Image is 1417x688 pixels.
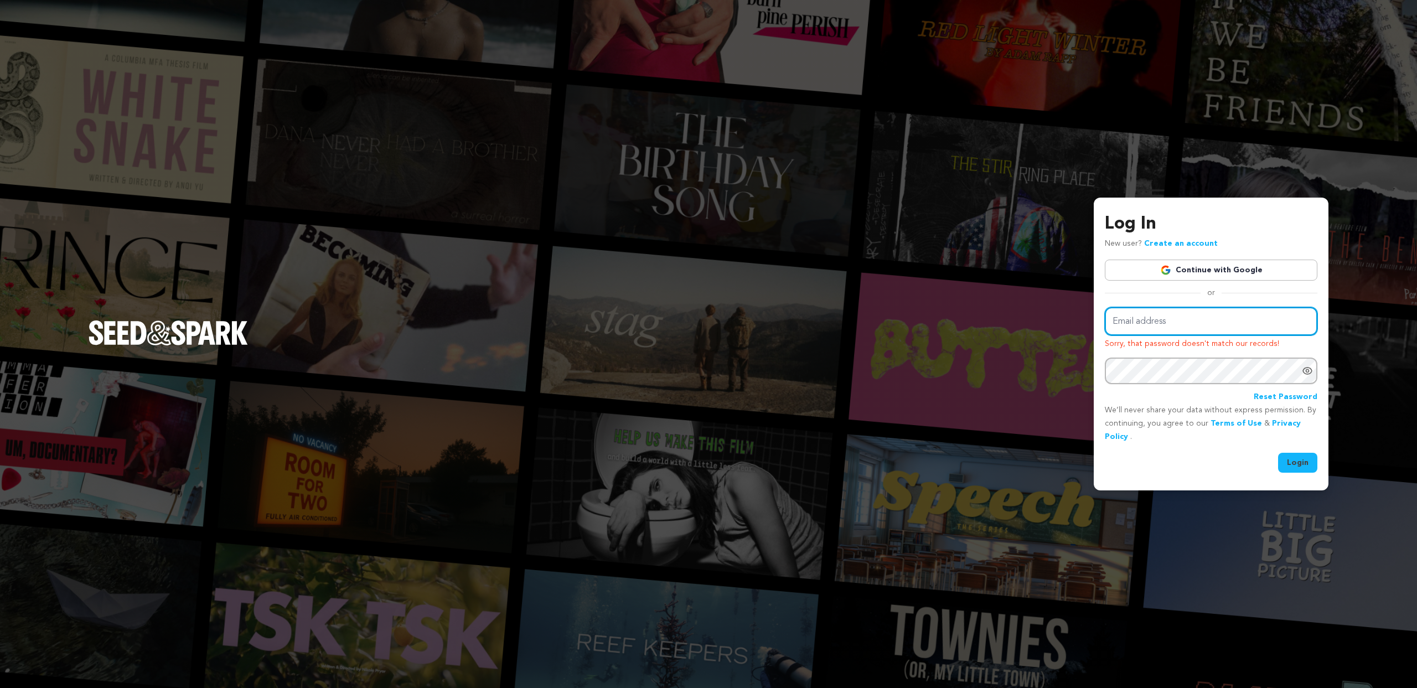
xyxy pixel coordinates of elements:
img: Google logo [1160,265,1171,276]
input: Email address [1105,307,1317,335]
button: Login [1278,453,1317,473]
a: Create an account [1144,240,1218,247]
a: Terms of Use [1211,420,1262,427]
p: We’ll never share your data without express permission. By continuing, you agree to our & . [1105,404,1317,443]
h3: Log In [1105,211,1317,237]
span: or [1201,287,1222,298]
a: Seed&Spark Homepage [89,320,248,367]
a: Reset Password [1254,391,1317,404]
a: Privacy Policy [1105,420,1301,441]
img: Seed&Spark Logo [89,320,248,345]
p: New user? [1105,237,1218,251]
a: Continue with Google [1105,260,1317,281]
p: Sorry, that password doesn't match our records! [1105,338,1317,351]
a: Show password as plain text. Warning: this will display your password on the screen. [1302,365,1313,376]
